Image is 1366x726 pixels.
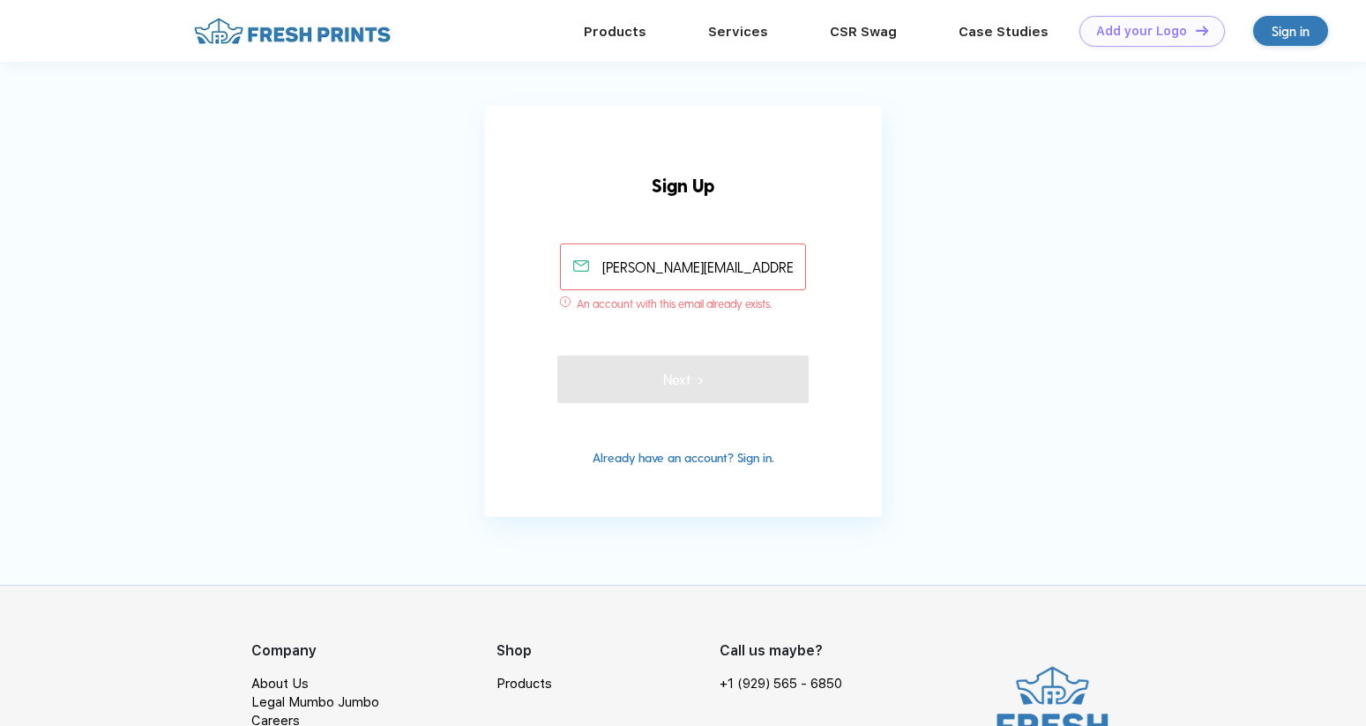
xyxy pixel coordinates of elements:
[560,296,571,307] img: error_icon_desktop.svg
[690,369,703,390] img: next_white_arrow.svg
[1253,16,1328,46] a: Sign in
[577,295,772,312] span: An account with this email already exists.
[720,640,854,662] div: Call us maybe?
[593,450,774,465] a: Already have an account? Sign in.
[251,640,496,662] div: Company
[1272,21,1310,41] div: Sign in
[251,694,379,710] a: Legal Mumbo Jumbo
[1196,26,1208,35] img: DT
[663,369,703,390] span: Next
[189,16,396,47] img: fo%20logo%202.webp
[557,356,808,403] button: Next
[584,24,646,40] a: Products
[560,243,806,290] input: Email
[652,154,714,199] label: Sign Up
[251,676,309,692] a: About Us
[720,675,842,693] a: +1 (929) 565 - 6850
[1096,24,1187,39] div: Add your Logo
[496,640,720,662] div: Shop
[573,260,589,273] img: email_active.svg
[496,676,552,692] a: Products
